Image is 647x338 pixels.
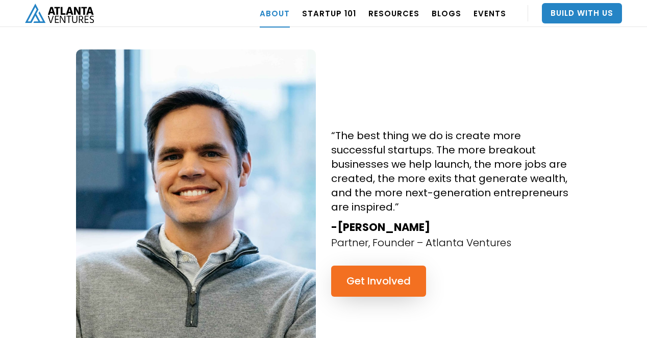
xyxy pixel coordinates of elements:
a: Get Involved [331,266,426,297]
a: Build With Us [542,3,622,23]
h4: “The best thing we do is create more successful startups. The more breakout businesses we help la... [331,128,571,214]
p: Partner, Founder – Atlanta Ventures [331,236,511,250]
strong: -[PERSON_NAME] [331,220,430,235]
